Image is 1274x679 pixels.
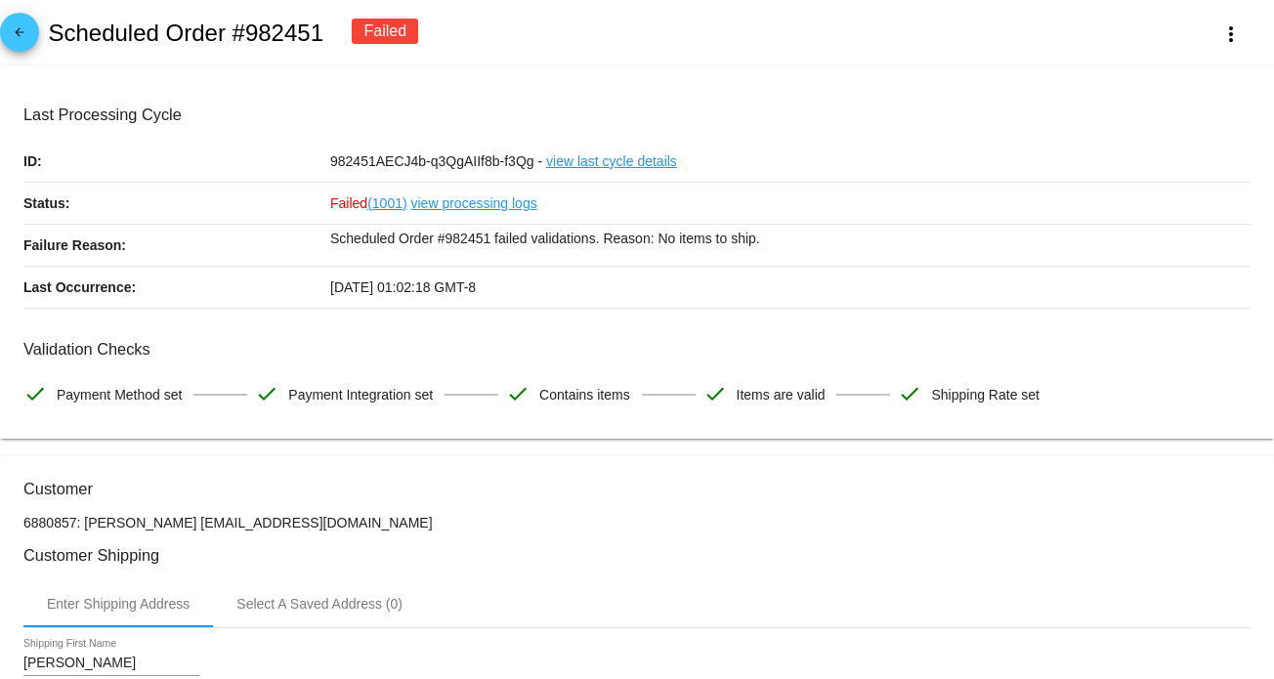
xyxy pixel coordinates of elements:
[539,374,630,415] span: Contains items
[1219,22,1243,46] mat-icon: more_vert
[23,141,330,182] p: ID:
[236,596,403,612] div: Select A Saved Address (0)
[546,141,677,182] a: view last cycle details
[23,267,330,308] p: Last Occurrence:
[703,382,727,405] mat-icon: check
[23,106,1251,124] h3: Last Processing Cycle
[330,195,407,211] span: Failed
[288,374,433,415] span: Payment Integration set
[898,382,921,405] mat-icon: check
[330,279,476,295] span: [DATE] 01:02:18 GMT-8
[23,546,1251,565] h3: Customer Shipping
[23,382,47,405] mat-icon: check
[931,374,1040,415] span: Shipping Rate set
[352,19,418,44] div: Failed
[330,225,1251,252] p: Scheduled Order #982451 failed validations. Reason: No items to ship.
[23,656,199,671] input: Shipping First Name
[57,374,182,415] span: Payment Method set
[330,153,542,169] span: 982451AECJ4b-q3QgAIIf8b-f3Qg -
[23,225,330,266] p: Failure Reason:
[23,340,1251,359] h3: Validation Checks
[737,374,826,415] span: Items are valid
[8,25,31,49] mat-icon: arrow_back
[23,183,330,224] p: Status:
[23,515,1251,530] p: 6880857: [PERSON_NAME] [EMAIL_ADDRESS][DOMAIN_NAME]
[48,20,323,47] h2: Scheduled Order #982451
[506,382,530,405] mat-icon: check
[255,382,278,405] mat-icon: check
[47,596,190,612] div: Enter Shipping Address
[411,183,537,224] a: view processing logs
[367,183,406,224] a: (1001)
[23,480,1251,498] h3: Customer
